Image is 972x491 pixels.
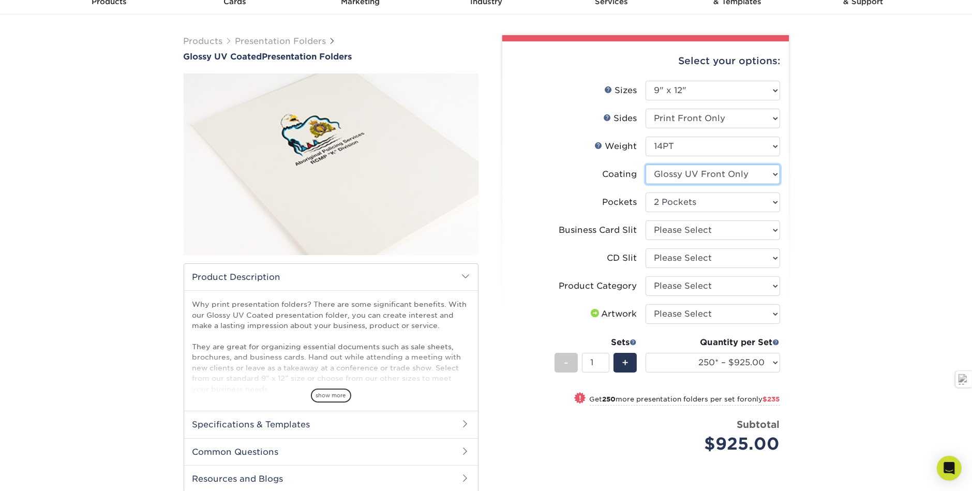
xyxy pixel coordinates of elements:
strong: 250 [603,395,616,403]
div: Open Intercom Messenger [937,456,962,481]
a: Products [184,36,223,46]
span: $235 [763,395,780,403]
a: Glossy UV CoatedPresentation Folders [184,52,478,62]
div: Select your options: [511,41,781,81]
span: show more [311,389,351,403]
div: Coating [603,168,637,181]
strong: Subtotal [737,419,780,430]
div: Weight [595,140,637,153]
span: + [622,355,629,370]
a: Presentation Folders [235,36,326,46]
div: Sets [555,336,637,349]
p: Why print presentation folders? There are some significant benefits. With our Glossy UV Coated pr... [192,299,470,436]
span: - [564,355,569,370]
div: Product Category [559,280,637,292]
span: ! [579,393,581,404]
div: Artwork [589,308,637,320]
span: only [748,395,780,403]
div: Business Card Slit [559,224,637,236]
div: Sides [604,112,637,125]
small: Get more presentation folders per set for [590,395,780,406]
div: Sizes [605,84,637,97]
h2: Product Description [184,264,478,290]
h2: Specifications & Templates [184,411,478,438]
div: CD Slit [607,252,637,264]
span: Glossy UV Coated [184,52,262,62]
div: $925.00 [653,432,780,456]
img: Glossy UV Coated 01 [184,63,478,266]
h1: Presentation Folders [184,52,478,62]
div: Quantity per Set [646,336,780,349]
div: Pockets [603,196,637,209]
h2: Common Questions [184,438,478,465]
